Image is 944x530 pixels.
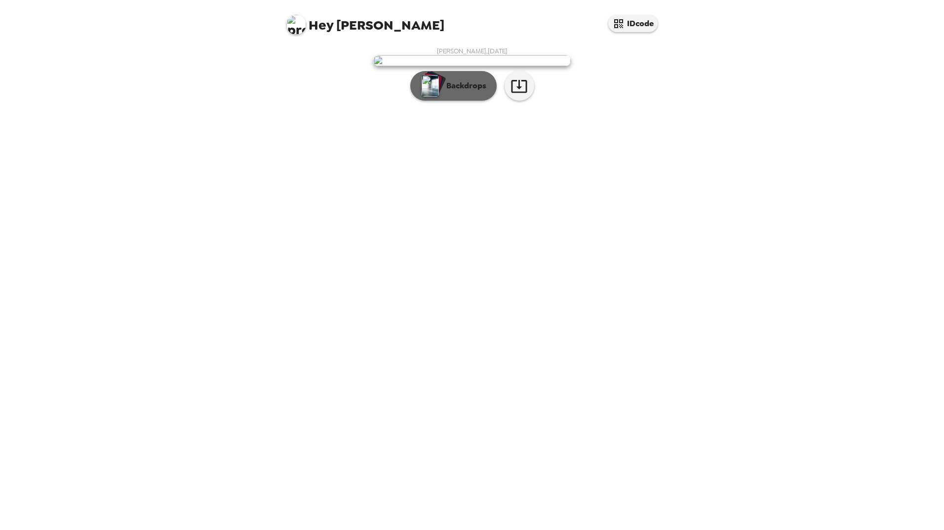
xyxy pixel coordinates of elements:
span: Hey [309,16,333,34]
span: [PERSON_NAME] [286,10,444,32]
img: user [373,55,571,66]
span: [PERSON_NAME] , [DATE] [437,47,508,55]
button: IDcode [608,15,658,32]
button: Backdrops [410,71,497,101]
p: Backdrops [441,80,486,92]
img: profile pic [286,15,306,35]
